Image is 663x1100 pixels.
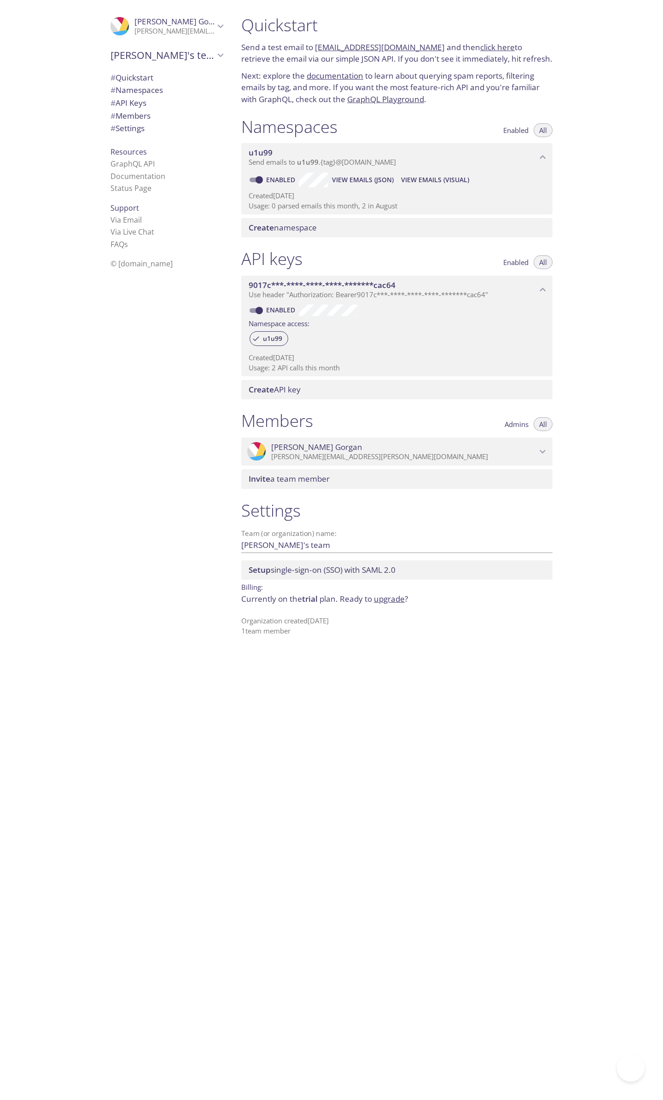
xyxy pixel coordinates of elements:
[480,42,515,52] a: click here
[307,70,363,81] a: documentation
[265,175,299,184] a: Enabled
[110,203,139,213] span: Support
[110,49,215,62] span: [PERSON_NAME]'s team
[297,157,319,167] span: u1u99
[241,580,552,593] p: Billing:
[110,72,153,83] span: Quickstart
[332,174,394,185] span: View Emails (JSON)
[249,147,273,158] span: u1u99
[110,183,151,193] a: Status Page
[315,42,445,52] a: [EMAIL_ADDRESS][DOMAIN_NAME]
[302,593,318,604] span: trial
[397,173,473,187] button: View Emails (Visual)
[340,593,408,604] span: Ready to ?
[241,410,313,431] h1: Members
[241,143,552,172] div: u1u99 namespace
[241,218,552,237] div: Create namespace
[534,417,552,431] button: All
[110,85,116,95] span: #
[249,201,545,211] p: Usage: 0 parsed emails this month, 2 in August
[241,438,552,466] div: Daniel Gorgan
[249,157,396,167] span: Send emails to . {tag} @[DOMAIN_NAME]
[110,98,146,108] span: API Keys
[110,123,116,133] span: #
[498,255,534,269] button: Enabled
[249,473,270,484] span: Invite
[241,469,552,489] div: Invite a team member
[103,122,230,135] div: Team Settings
[241,500,552,521] h1: Settings
[241,248,302,269] h1: API keys
[241,41,552,65] p: Send a test email to and then to retrieve the email via our simple JSON API. If you don't see it ...
[249,353,545,363] p: Created [DATE]
[110,171,165,181] a: Documentation
[103,97,230,109] div: API Keys
[328,173,397,187] button: View Emails (JSON)
[241,593,552,605] p: Currently on the plan.
[241,560,552,580] div: Setup SSO
[110,239,128,249] a: FAQ
[347,94,424,104] a: GraphQL Playground
[249,384,301,395] span: API key
[241,530,337,537] label: Team (or organization) name:
[110,85,163,95] span: Namespaces
[110,98,116,108] span: #
[110,110,116,121] span: #
[110,123,145,133] span: Settings
[103,43,230,67] div: Daniel's team
[134,16,226,27] span: [PERSON_NAME] Gorgan
[534,255,552,269] button: All
[103,71,230,84] div: Quickstart
[249,564,395,575] span: single-sign-on (SSO) with SAML 2.0
[249,384,274,395] span: Create
[249,564,271,575] span: Setup
[249,363,545,373] p: Usage: 2 API calls this month
[110,215,142,225] a: Via Email
[534,123,552,137] button: All
[103,84,230,97] div: Namespaces
[499,417,534,431] button: Admins
[249,191,545,201] p: Created [DATE]
[241,380,552,399] div: Create API Key
[110,147,147,157] span: Resources
[401,174,469,185] span: View Emails (Visual)
[110,227,154,237] a: Via Live Chat
[250,331,288,346] div: u1u99
[241,616,552,636] p: Organization created [DATE] 1 team member
[265,305,299,314] a: Enabled
[103,11,230,41] div: Daniel Gorgan
[134,27,215,36] p: [PERSON_NAME][EMAIL_ADDRESS][PERSON_NAME][DOMAIN_NAME]
[617,1054,645,1082] iframe: Help Scout Beacon - Open
[249,473,330,484] span: a team member
[110,259,173,269] span: © [DOMAIN_NAME]
[241,70,552,105] p: Next: explore the to learn about querying spam reports, filtering emails by tag, and more. If you...
[110,72,116,83] span: #
[271,442,362,452] span: [PERSON_NAME] Gorgan
[110,159,155,169] a: GraphQL API
[103,109,230,122] div: Members
[249,222,317,233] span: namespace
[241,15,552,35] h1: Quickstart
[374,593,405,604] a: upgrade
[110,110,151,121] span: Members
[271,452,537,461] p: [PERSON_NAME][EMAIL_ADDRESS][PERSON_NAME][DOMAIN_NAME]
[498,123,534,137] button: Enabled
[257,334,288,343] span: u1u99
[249,316,309,329] label: Namespace access:
[241,116,337,137] h1: Namespaces
[124,239,128,249] span: s
[249,222,274,233] span: Create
